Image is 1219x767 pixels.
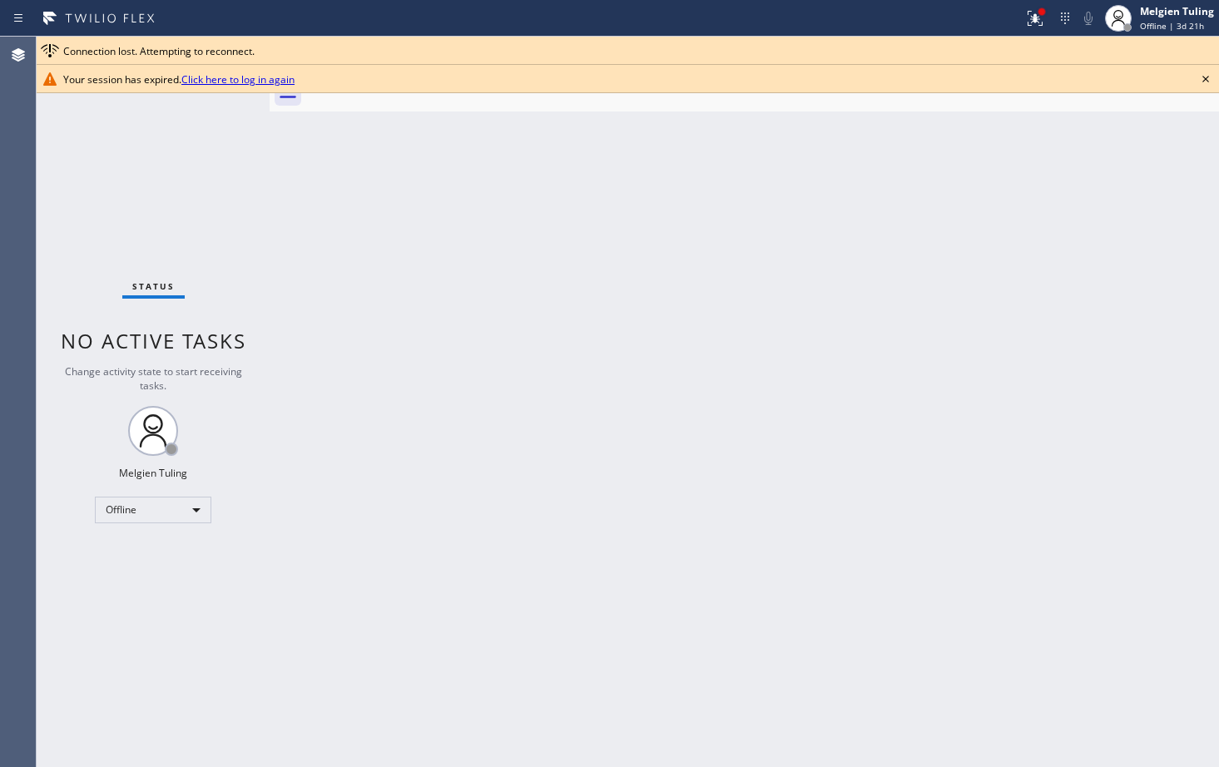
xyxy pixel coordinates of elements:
[132,280,175,292] span: Status
[65,364,242,393] span: Change activity state to start receiving tasks.
[119,466,187,480] div: Melgien Tuling
[1140,20,1204,32] span: Offline | 3d 21h
[63,72,295,87] span: Your session has expired.
[63,44,255,58] span: Connection lost. Attempting to reconnect.
[61,327,246,354] span: No active tasks
[181,72,295,87] a: Click here to log in again
[1140,4,1214,18] div: Melgien Tuling
[1077,7,1100,30] button: Mute
[95,497,211,523] div: Offline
